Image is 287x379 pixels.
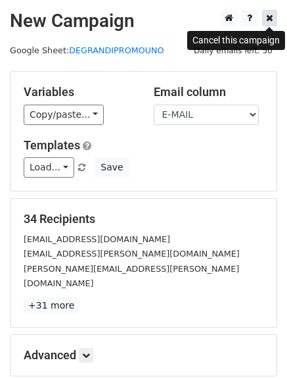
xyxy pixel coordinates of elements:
[24,85,134,99] h5: Variables
[154,85,264,99] h5: Email column
[24,105,104,125] a: Copy/paste...
[24,297,79,314] a: +31 more
[24,249,240,259] small: [EMAIL_ADDRESS][PERSON_NAME][DOMAIN_NAME]
[24,212,263,226] h5: 34 Recipients
[24,157,74,178] a: Load...
[221,316,287,379] iframe: Chat Widget
[24,234,170,244] small: [EMAIL_ADDRESS][DOMAIN_NAME]
[221,316,287,379] div: Widget de chat
[24,264,239,289] small: [PERSON_NAME][EMAIL_ADDRESS][PERSON_NAME][DOMAIN_NAME]
[10,45,164,55] small: Google Sheet:
[24,348,263,363] h5: Advanced
[95,157,129,178] button: Save
[10,10,277,32] h2: New Campaign
[24,138,80,152] a: Templates
[187,31,285,50] div: Cancel this campaign
[69,45,164,55] a: DEGRANDIPROMOUNO
[189,45,277,55] a: Daily emails left: 50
